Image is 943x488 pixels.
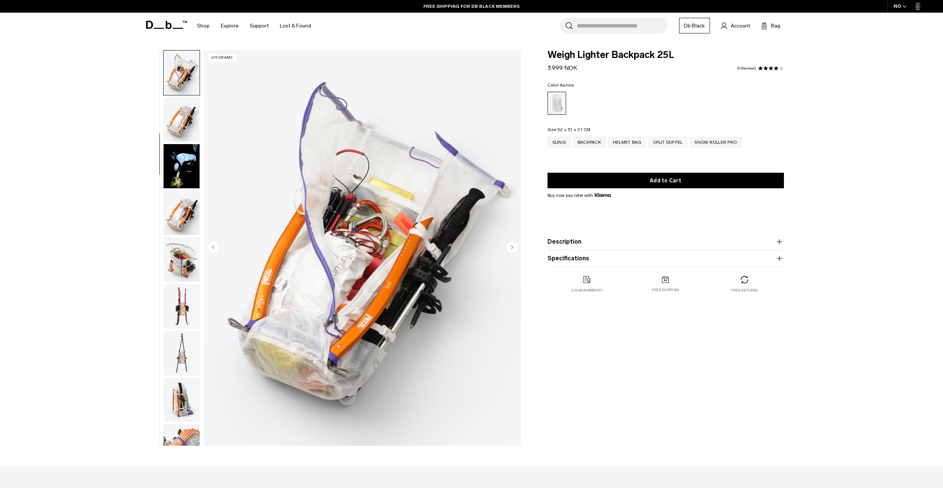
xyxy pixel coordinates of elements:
[163,377,200,423] button: Weigh_Lighter_Backpack_25L_10.png
[731,22,750,30] span: Account
[204,50,521,446] img: Weigh_Lighter_Backpack_25L_4.png
[548,83,574,87] legend: Color:
[721,21,750,30] a: Account
[679,18,710,33] a: Db Black
[423,3,520,10] a: FREE SHIPPING FOR DB BLACK MEMBERS
[648,136,687,148] a: Split Duffel
[164,378,200,422] img: Weigh_Lighter_Backpack_25L_10.png
[690,136,742,148] a: Snow Roller Pro
[163,284,200,329] button: Weigh_Lighter_Backpack_25L_8.png
[771,22,780,30] span: Bag
[558,127,591,132] span: 52 x 31 x 21 CM
[548,136,571,148] a: Sling
[163,424,200,469] button: Weigh_Lighter_Backpack_25L_11.png
[164,97,200,142] img: Weigh_Lighter_Backpack_25L_5.png
[608,136,646,148] a: Helmet Bag
[761,21,780,30] button: Bag
[221,13,239,39] a: Explore
[548,50,784,60] span: Weigh Lighter Backpack 25L
[163,237,200,282] button: Weigh_Lighter_Backpack_25L_7.png
[548,192,611,199] span: Buy now pay later with
[164,237,200,282] img: Weigh_Lighter_Backpack_25L_7.png
[164,424,200,469] img: Weigh_Lighter_Backpack_25L_11.png
[548,173,784,188] button: Add to Cart
[208,54,236,62] p: 470 grams
[571,288,603,293] p: 2 year warranty
[731,288,758,293] p: Free returns
[163,50,200,95] button: Weigh_Lighter_Backpack_25L_4.png
[548,254,784,263] button: Specifications
[548,92,566,115] a: Aurora
[191,13,317,39] nav: Main Navigation
[548,127,591,132] legend: Size:
[163,190,200,235] button: Weigh_Lighter_Backpack_25L_6.png
[163,144,200,189] button: Weigh Lighter Backpack 25L Aurora
[548,64,577,71] span: 3.999 NOK
[506,241,517,254] button: Next slide
[164,191,200,235] img: Weigh_Lighter_Backpack_25L_6.png
[560,82,574,88] span: Aurora
[197,13,210,39] a: Shop
[573,136,606,148] a: Backpack
[250,13,269,39] a: Support
[164,331,200,375] img: Weigh_Lighter_Backpack_25L_9.png
[652,287,679,293] p: Free shipping
[548,237,784,246] button: Description
[164,51,200,95] img: Weigh_Lighter_Backpack_25L_4.png
[164,144,200,189] img: Weigh Lighter Backpack 25L Aurora
[163,331,200,376] button: Weigh_Lighter_Backpack_25L_9.png
[164,284,200,329] img: Weigh_Lighter_Backpack_25L_8.png
[163,97,200,142] button: Weigh_Lighter_Backpack_25L_5.png
[208,241,219,254] button: Previous slide
[737,66,756,70] a: 6 reviews
[595,193,611,197] img: {"height" => 20, "alt" => "Klarna"}
[280,13,311,39] a: Lost & Found
[204,50,521,446] li: 5 / 18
